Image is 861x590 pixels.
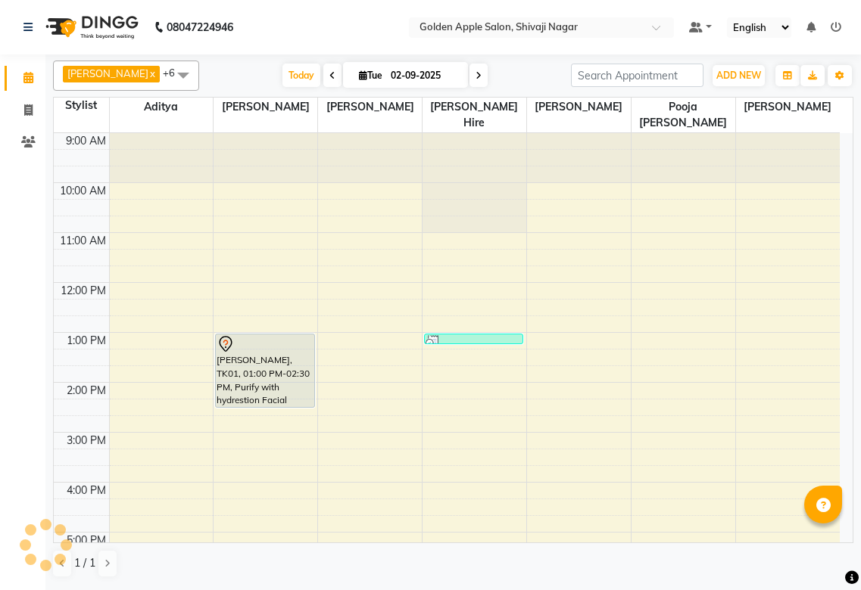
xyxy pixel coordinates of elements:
input: 2025-09-02 [386,64,462,87]
div: 1:00 PM [64,333,109,349]
b: 08047224946 [167,6,233,48]
div: 2:00 PM [64,383,109,399]
span: [PERSON_NAME] Hire [423,98,526,132]
span: pooja [PERSON_NAME] [632,98,735,132]
div: Stylist [54,98,109,113]
input: Search Appointment [571,64,703,87]
div: 3:00 PM [64,433,109,449]
span: [PERSON_NAME] [318,98,422,116]
span: [PERSON_NAME] [67,67,148,79]
button: ADD NEW [713,65,765,86]
a: x [148,67,155,79]
div: [PERSON_NAME], TK01, 01:00 PM-02:30 PM, Purify with hydrestion Facial [216,334,314,407]
div: 4:00 PM [64,483,109,498]
span: +6 [163,67,186,79]
div: 11:00 AM [57,233,109,249]
span: Aditya [110,98,214,116]
span: 1 / 1 [74,555,95,571]
div: 9:00 AM [63,133,109,149]
span: Tue [355,70,386,81]
span: [PERSON_NAME] [214,98,317,116]
span: [PERSON_NAME] [527,98,631,116]
div: 12:00 PM [58,283,109,299]
div: 5:00 PM [64,533,109,548]
img: logo [39,6,142,48]
div: 10:00 AM [57,183,109,199]
span: Today [282,64,320,87]
div: [PERSON_NAME], TK02, 01:00 PM-01:10 PM, Mens Eyebrows (₹60) [425,334,523,343]
span: ADD NEW [716,70,761,81]
span: [PERSON_NAME] [736,98,840,116]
